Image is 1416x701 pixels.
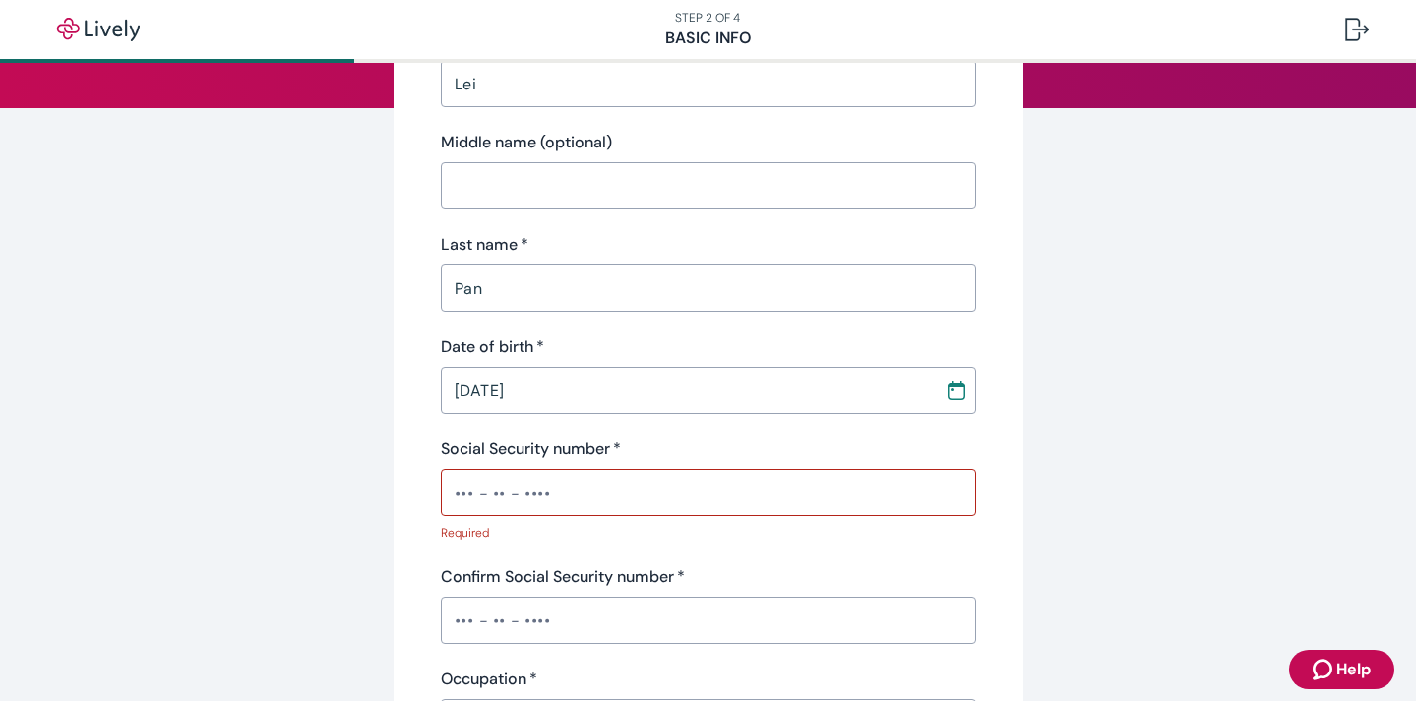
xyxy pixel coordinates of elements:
[441,601,976,640] input: ••• - •• - ••••
[1329,6,1385,53] button: Log out
[441,335,544,359] label: Date of birth
[1336,658,1371,681] span: Help
[939,373,974,408] button: Choose date, selected date is Feb 6, 1986
[441,233,528,257] label: Last name
[441,565,685,589] label: Confirm Social Security number
[43,18,154,41] img: Lively
[947,380,966,400] svg: Calendar
[441,668,537,691] label: Occupation
[441,473,976,512] input: ••• - •• - ••••
[441,438,621,461] label: Social Security number
[441,524,962,542] p: Required
[1313,658,1336,681] svg: Zendesk support icon
[441,131,612,154] label: Middle name (optional)
[441,371,931,410] input: MM / DD / YYYY
[1289,650,1394,689] button: Zendesk support iconHelp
